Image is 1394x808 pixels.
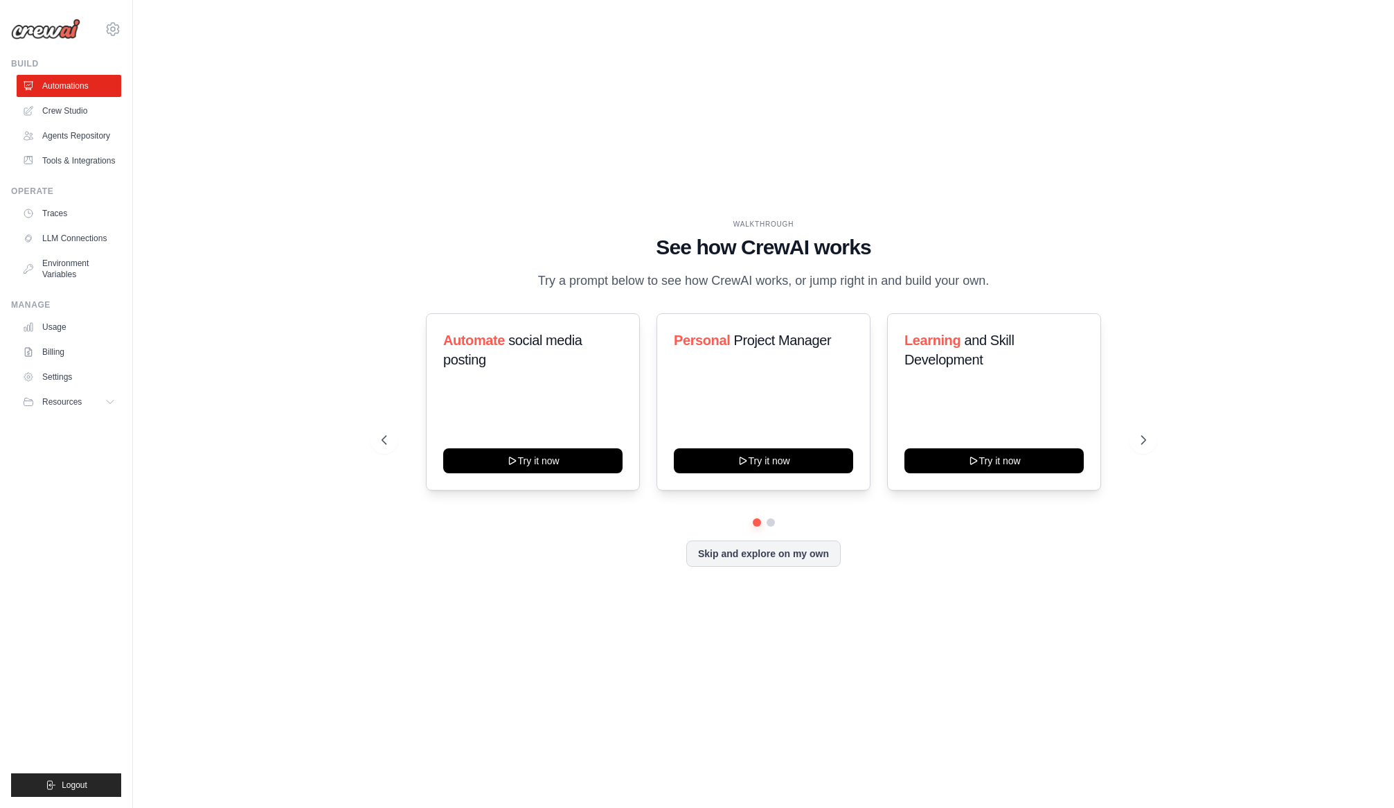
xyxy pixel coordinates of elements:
div: WALKTHROUGH [382,219,1146,229]
a: LLM Connections [17,227,121,249]
button: Logout [11,773,121,797]
button: Try it now [904,448,1084,473]
span: Learning [904,333,960,348]
span: Logout [62,780,87,791]
span: Resources [42,396,82,407]
a: Automations [17,75,121,97]
button: Resources [17,391,121,413]
span: social media posting [443,333,582,367]
p: Try a prompt below to see how CrewAI works, or jump right in and build your own. [531,271,997,291]
h1: See how CrewAI works [382,235,1146,260]
span: Automate [443,333,505,348]
button: Try it now [674,448,853,473]
a: Environment Variables [17,252,121,286]
div: Build [11,58,121,69]
div: Manage [11,299,121,310]
button: Skip and explore on my own [686,541,841,567]
a: Agents Repository [17,125,121,147]
div: Operate [11,186,121,197]
a: Traces [17,202,121,225]
span: Personal [674,333,730,348]
iframe: Chat Widget [1325,741,1394,808]
a: Settings [17,366,121,388]
button: Try it now [443,448,623,473]
a: Usage [17,316,121,338]
img: Logo [11,19,80,39]
span: Project Manager [733,333,831,348]
a: Billing [17,341,121,363]
a: Crew Studio [17,100,121,122]
a: Tools & Integrations [17,150,121,172]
